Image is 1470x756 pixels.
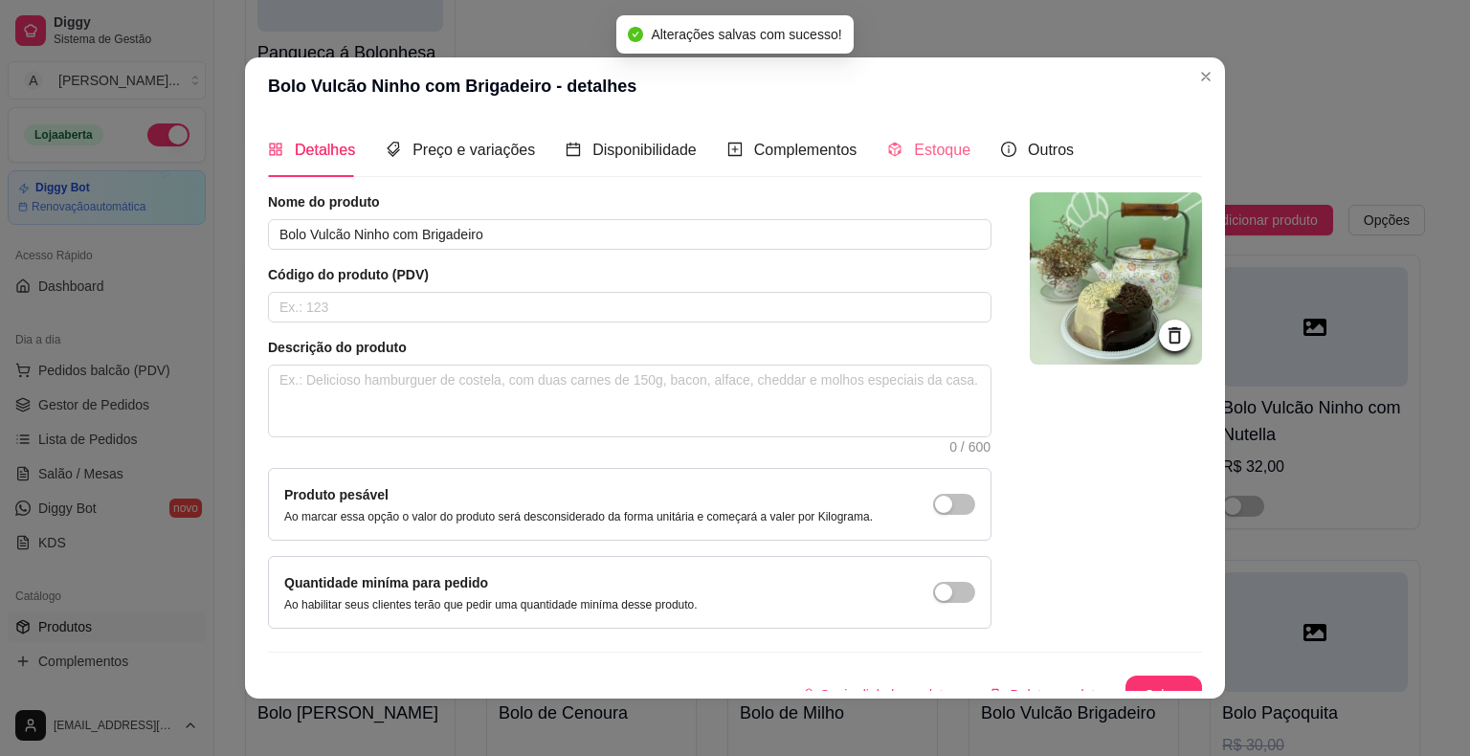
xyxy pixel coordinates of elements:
[295,142,355,158] span: Detalhes
[887,142,902,157] span: code-sandbox
[268,338,991,357] article: Descrição do produto
[914,142,970,158] span: Estoque
[628,27,643,42] span: check-circle
[727,142,743,157] span: plus-square
[651,27,841,42] span: Alterações salvas com sucesso!
[1191,61,1221,92] button: Close
[989,688,1002,701] span: delete
[268,142,283,157] span: appstore
[1125,676,1202,714] button: Salvar
[566,142,581,157] span: calendar
[284,597,698,612] p: Ao habilitar seus clientes terão que pedir uma quantidade miníma desse produto.
[284,575,488,590] label: Quantidade miníma para pedido
[754,142,857,158] span: Complementos
[973,676,1118,714] button: deleteDeletar produto
[268,219,991,250] input: Ex.: Hamburguer de costela
[284,487,389,502] label: Produto pesável
[268,192,991,211] article: Nome do produto
[1028,142,1074,158] span: Outros
[784,676,967,714] button: Copiar link do produto
[1001,142,1016,157] span: info-circle
[592,142,697,158] span: Disponibilidade
[284,509,873,524] p: Ao marcar essa opção o valor do produto será desconsiderado da forma unitária e começará a valer ...
[245,57,1225,115] header: Bolo Vulcão Ninho com Brigadeiro - detalhes
[412,142,535,158] span: Preço e variações
[386,142,401,157] span: tags
[268,292,991,322] input: Ex.: 123
[1030,192,1202,365] img: logo da loja
[268,265,991,284] article: Código do produto (PDV)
